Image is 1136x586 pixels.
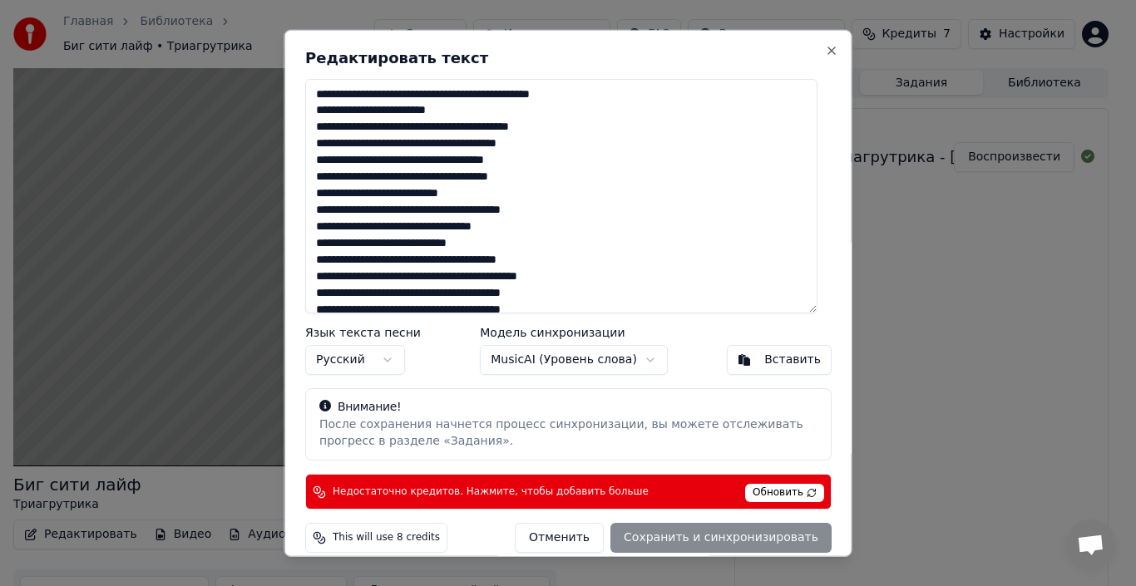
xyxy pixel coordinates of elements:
button: Вставить [727,344,832,374]
button: Отменить [515,523,604,553]
span: Недостаточно кредитов. Нажмите, чтобы добавить больше [333,485,649,499]
label: Модель синхронизации [480,326,668,337]
div: После сохранения начнется процесс синхронизации, вы можете отслеживать прогресс в разделе «Задания». [319,416,817,450]
div: Внимание! [319,398,817,415]
h2: Редактировать текст [305,50,832,65]
span: Обновить [745,484,824,502]
label: Язык текста песни [305,326,421,337]
span: This will use 8 credits [333,531,440,544]
div: Вставить [764,351,821,367]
